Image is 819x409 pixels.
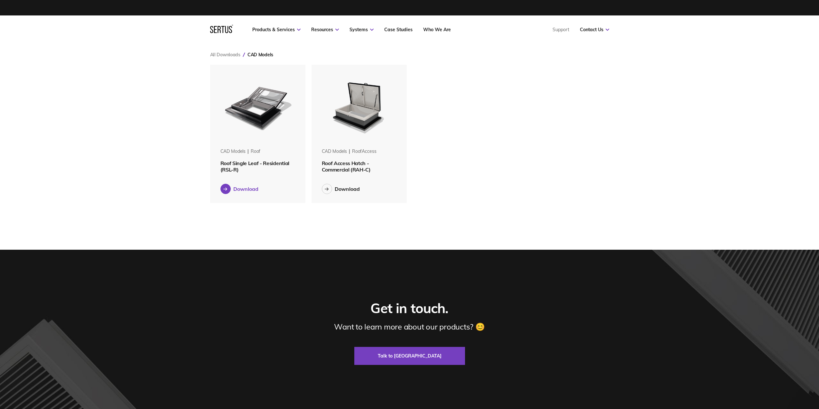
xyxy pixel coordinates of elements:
a: Case Studies [384,27,413,33]
span: Roof Single Leaf - Residential (RSL-R) [220,160,289,173]
div: Download [233,186,258,192]
span: Roof Access Hatch - Commercial (RAH-C) [322,160,371,173]
a: Support [553,27,569,33]
div: CAD Models [322,148,347,155]
a: Talk to [GEOGRAPHIC_DATA] [354,347,465,365]
button: Download [322,184,360,194]
iframe: Chat Widget [703,334,819,409]
div: Get in touch. [370,300,448,317]
div: roofAccess [352,148,377,155]
div: Want to learn more about our products? 😊 [334,322,485,331]
button: Download [220,184,258,194]
a: Who We Are [423,27,451,33]
div: Download [335,186,360,192]
a: Systems [349,27,374,33]
a: Resources [311,27,339,33]
div: CAD Models [220,148,246,155]
div: roof [251,148,260,155]
a: All Downloads [210,52,240,58]
a: Products & Services [252,27,301,33]
a: Contact Us [580,27,609,33]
